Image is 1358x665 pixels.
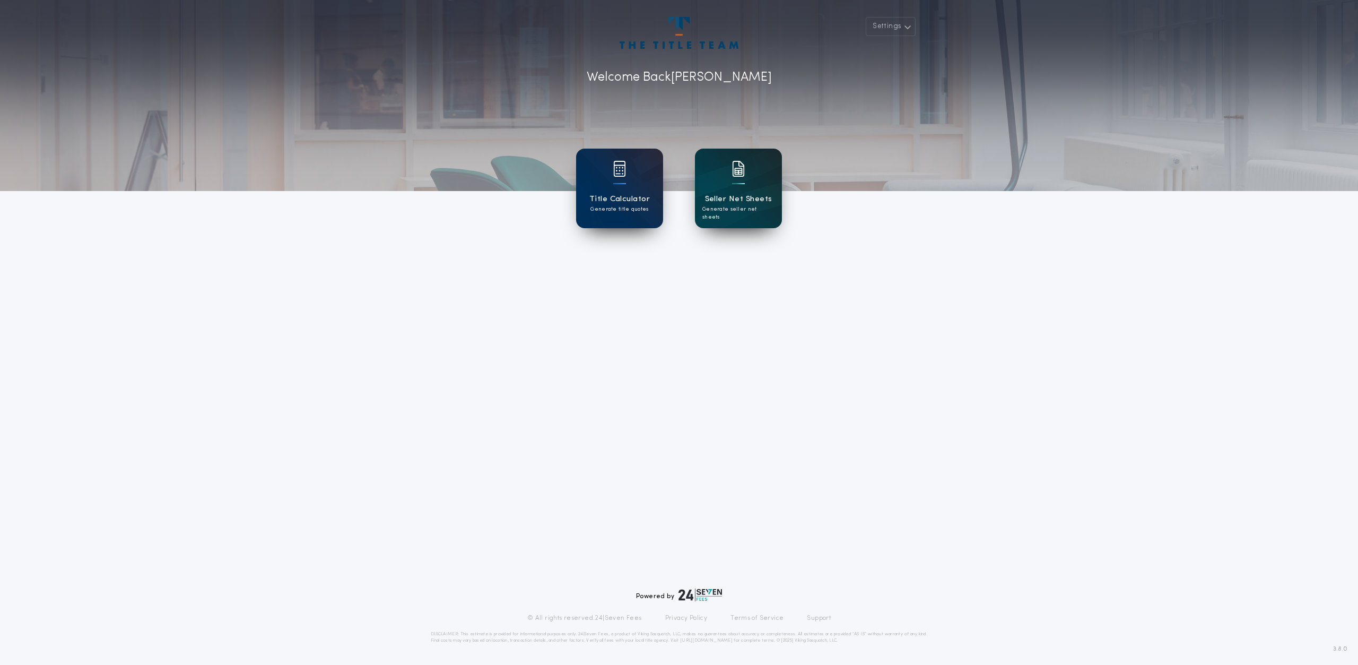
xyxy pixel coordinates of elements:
[732,161,745,177] img: card icon
[702,205,774,221] p: Generate seller net sheets
[636,589,722,601] div: Powered by
[431,631,927,644] p: DISCLAIMER: This estimate is provided for informational purposes only. 24|Seven Fees, a product o...
[680,638,733,643] a: [URL][DOMAIN_NAME]
[590,205,648,213] p: Generate title quotes
[576,149,663,228] a: card iconTitle CalculatorGenerate title quotes
[678,589,722,601] img: logo
[705,193,772,205] h1: Seller Net Sheets
[730,614,784,623] a: Terms of Service
[665,614,708,623] a: Privacy Policy
[695,149,782,228] a: card iconSeller Net SheetsGenerate seller net sheets
[1333,644,1347,654] span: 3.8.0
[807,614,831,623] a: Support
[620,17,738,49] img: account-logo
[527,614,642,623] p: © All rights reserved. 24|Seven Fees
[589,193,650,205] h1: Title Calculator
[613,161,626,177] img: card icon
[587,68,772,87] p: Welcome Back [PERSON_NAME]
[866,17,916,36] button: Settings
